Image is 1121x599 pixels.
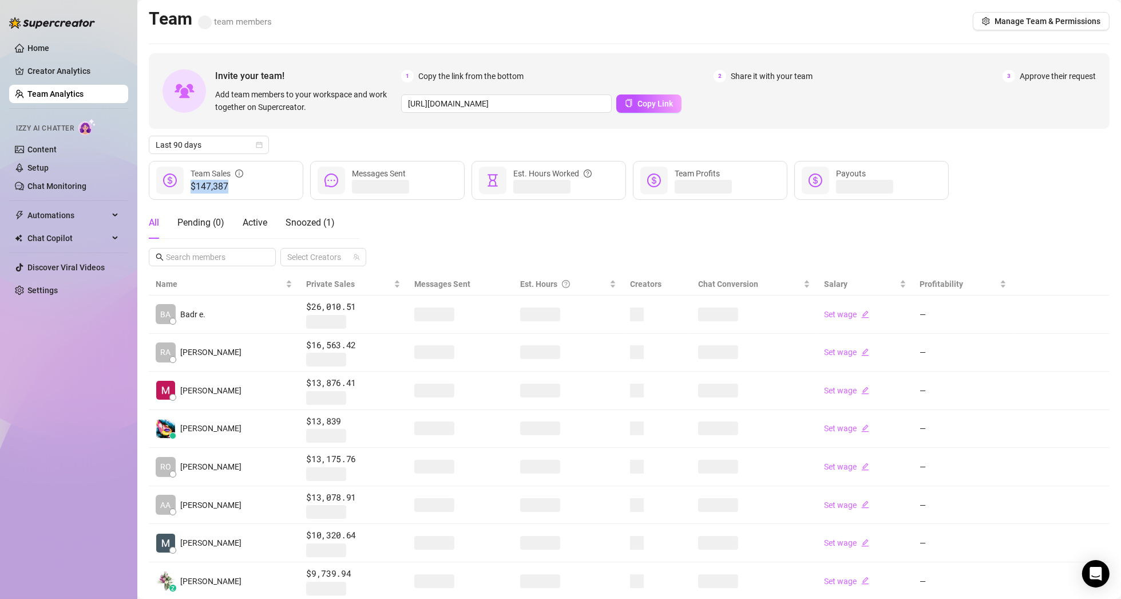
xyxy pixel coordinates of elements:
[27,229,109,247] span: Chat Copilot
[149,8,272,30] h2: Team
[584,167,592,180] span: question-circle
[161,499,171,511] span: AA
[306,491,401,505] span: $13,078.91
[156,136,262,153] span: Last 90 days
[27,206,109,224] span: Automations
[401,70,414,82] span: 1
[562,278,570,290] span: question-circle
[809,174,822,187] span: dollar-circle
[861,424,869,432] span: edit
[731,70,813,82] span: Share it with your team
[520,278,607,290] div: Est. Hours
[824,279,847,289] span: Salary
[824,538,869,547] a: Set wageedit
[824,501,869,510] a: Set wageedit
[160,460,171,473] span: RO
[191,167,243,180] div: Team Sales
[15,211,24,220] span: thunderbolt
[913,372,1014,410] td: —
[27,286,58,295] a: Settings
[149,216,159,230] div: All
[995,17,1100,26] span: Manage Team & Permissions
[513,167,592,180] div: Est. Hours Worked
[698,279,758,289] span: Chat Conversion
[1020,70,1096,82] span: Approve their request
[861,310,869,318] span: edit
[156,381,175,400] img: Michael Roussin
[191,180,243,194] span: $147,387
[163,174,177,187] span: dollar-circle
[913,524,1014,562] td: —
[27,145,57,154] a: Content
[180,384,241,397] span: [PERSON_NAME]
[306,300,401,314] span: $26,010.51
[27,182,86,191] a: Chat Monitoring
[180,575,241,588] span: [PERSON_NAME]
[920,279,964,289] span: Profitability
[982,17,990,25] span: setting
[156,278,283,290] span: Name
[27,44,49,53] a: Home
[625,99,633,107] span: copy
[324,174,338,187] span: message
[824,386,869,395] a: Set wageedit
[161,346,171,358] span: RA
[215,88,397,113] span: Add team members to your workspace and work together on Supercreator.
[623,273,691,295] th: Creators
[27,62,119,80] a: Creator Analytics
[306,415,401,428] span: $13,839
[78,119,96,135] img: AI Chatter
[306,567,401,581] span: $9,739.94
[913,334,1014,372] td: —
[824,424,869,433] a: Set wageedit
[861,577,869,585] span: edit
[1082,560,1110,588] div: Open Intercom Messenger
[306,376,401,390] span: $13,876.41
[180,422,241,435] span: [PERSON_NAME]
[180,308,205,321] span: Badr e.
[286,217,335,228] span: Snoozed ( 1 )
[913,448,1014,486] td: —
[861,348,869,356] span: edit
[156,419,175,438] img: Edelyn Ribay
[824,462,869,471] a: Set wageedit
[824,348,869,357] a: Set wageedit
[973,12,1110,30] button: Manage Team & Permissions
[1003,70,1015,82] span: 3
[913,410,1014,448] td: —
[414,279,470,289] span: Messages Sent
[180,346,241,358] span: [PERSON_NAME]
[27,89,84,98] a: Team Analytics
[235,167,243,180] span: info-circle
[27,163,49,172] a: Setup
[166,251,260,263] input: Search members
[156,534,175,553] img: Michael Wray
[306,338,401,352] span: $16,563.42
[861,387,869,395] span: edit
[714,70,726,82] span: 2
[675,169,720,178] span: Team Profits
[180,460,241,473] span: [PERSON_NAME]
[616,94,682,113] button: Copy Link
[913,295,1014,334] td: —
[647,174,661,187] span: dollar-circle
[306,452,401,466] span: $13,175.76
[913,486,1014,525] td: —
[637,99,673,108] span: Copy Link
[418,70,524,82] span: Copy the link from the bottom
[353,254,360,261] span: team
[861,463,869,471] span: edit
[177,216,224,230] div: Pending ( 0 )
[352,169,406,178] span: Messages Sent
[243,217,267,228] span: Active
[306,529,401,542] span: $10,320.64
[198,17,272,27] span: team members
[306,279,355,289] span: Private Sales
[15,234,22,242] img: Chat Copilot
[824,577,869,586] a: Set wageedit
[156,572,175,590] img: Tia Rocky
[27,263,105,272] a: Discover Viral Videos
[9,17,95,29] img: logo-BBDzfeDw.svg
[486,174,500,187] span: hourglass
[149,273,299,295] th: Name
